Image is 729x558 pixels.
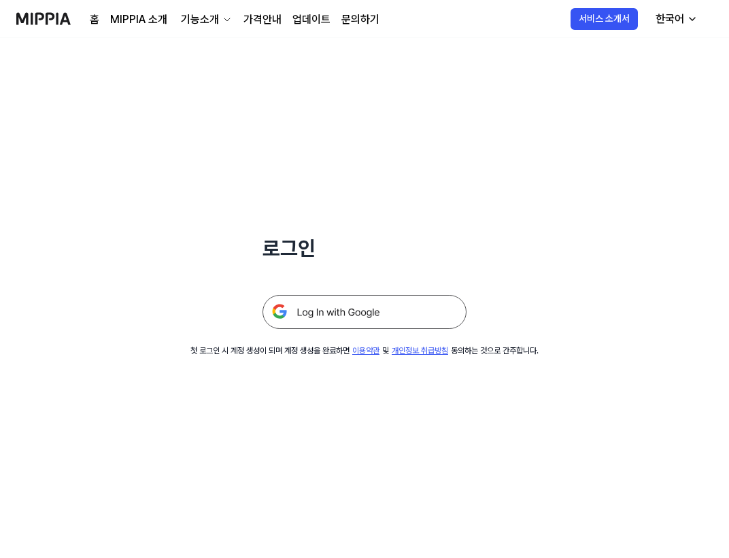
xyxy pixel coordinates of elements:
button: 한국어 [645,5,706,33]
a: 가격안내 [243,12,282,28]
a: 개인정보 취급방침 [392,346,448,355]
a: 홈 [90,12,99,28]
div: 한국어 [653,11,687,27]
a: 이용약관 [352,346,379,355]
img: 구글 로그인 버튼 [262,295,467,329]
button: 기능소개 [178,12,233,28]
a: 업데이트 [292,12,330,28]
a: 문의하기 [341,12,379,28]
h1: 로그인 [262,234,467,262]
a: MIPPIA 소개 [110,12,167,28]
div: 기능소개 [178,12,222,28]
div: 첫 로그인 시 계정 생성이 되며 계정 생성을 완료하면 및 동의하는 것으로 간주합니다. [190,345,539,357]
button: 서비스 소개서 [571,8,638,30]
